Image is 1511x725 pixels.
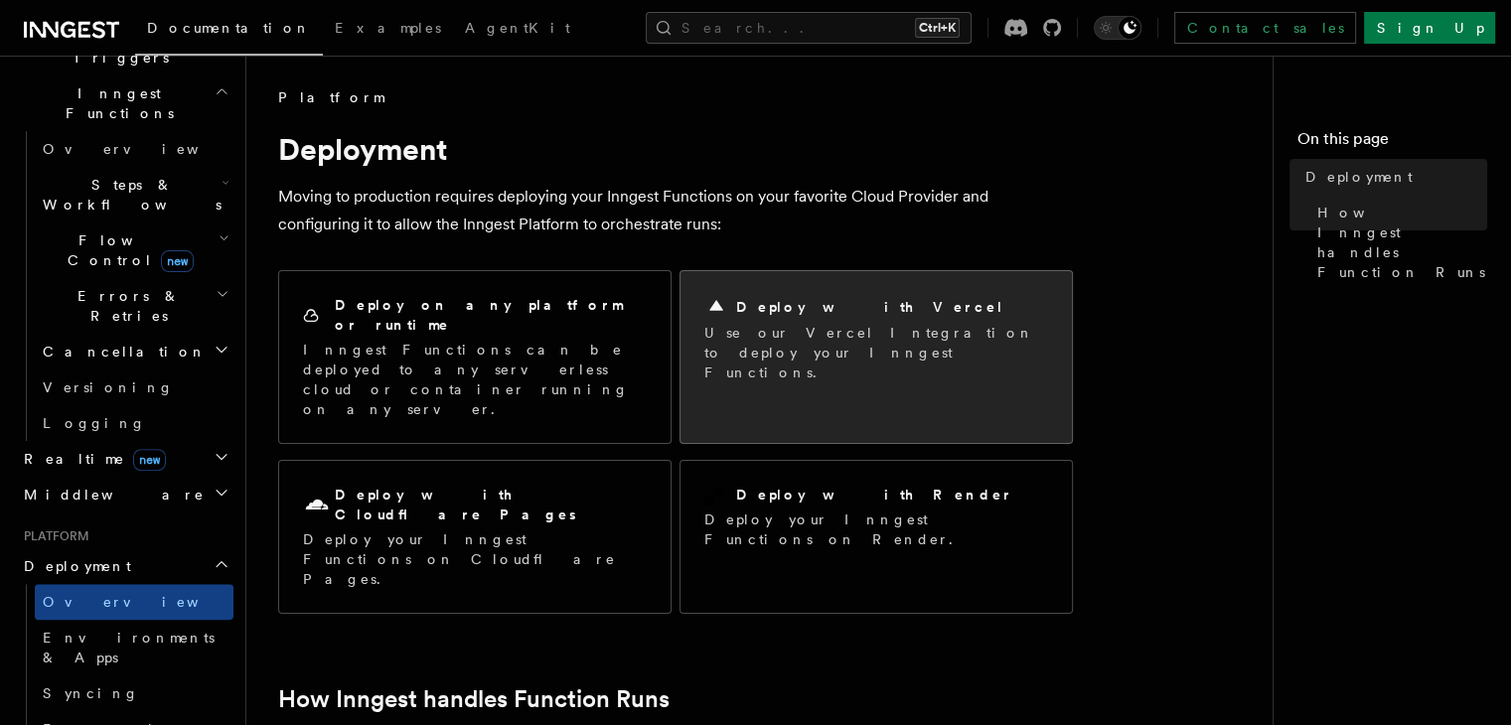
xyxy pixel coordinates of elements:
h4: On this page [1297,127,1487,159]
div: Inngest Functions [16,131,233,441]
kbd: Ctrl+K [915,18,960,38]
span: Overview [43,141,247,157]
button: Flow Controlnew [35,222,233,278]
span: new [161,250,194,272]
button: Deployment [16,548,233,584]
a: Contact sales [1174,12,1356,44]
a: Deployment [1297,159,1487,195]
svg: Cloudflare [303,492,331,519]
a: How Inngest handles Function Runs [278,685,670,713]
span: Inngest Functions [16,83,215,123]
span: Versioning [43,379,174,395]
a: Deploy with VercelUse our Vercel Integration to deploy your Inngest Functions. [680,270,1073,444]
span: Flow Control [35,230,219,270]
a: Overview [35,584,233,620]
p: Moving to production requires deploying your Inngest Functions on your favorite Cloud Provider an... [278,183,1073,238]
a: Overview [35,131,233,167]
span: Documentation [147,20,311,36]
span: Platform [278,87,383,107]
a: Syncing [35,675,233,711]
span: Overview [43,594,247,610]
button: Steps & Workflows [35,167,233,222]
span: Errors & Retries [35,286,216,326]
button: Inngest Functions [16,75,233,131]
span: How Inngest handles Function Runs [1317,203,1487,282]
span: AgentKit [465,20,570,36]
h2: Deploy with Cloudflare Pages [335,485,647,524]
p: Inngest Functions can be deployed to any serverless cloud or container running on any server. [303,340,647,419]
a: Examples [323,6,453,54]
span: Steps & Workflows [35,175,222,215]
button: Errors & Retries [35,278,233,334]
span: Logging [43,415,146,431]
a: Documentation [135,6,323,56]
p: Use our Vercel Integration to deploy your Inngest Functions. [704,323,1048,382]
h2: Deploy with Render [736,485,1013,505]
button: Middleware [16,477,233,512]
h1: Deployment [278,131,1073,167]
button: Search...Ctrl+K [646,12,972,44]
button: Cancellation [35,334,233,369]
p: Deploy your Inngest Functions on Render. [704,509,1048,549]
span: Environments & Apps [43,630,215,665]
a: Versioning [35,369,233,405]
span: Realtime [16,449,166,469]
a: AgentKit [453,6,582,54]
a: Deploy on any platform or runtimeInngest Functions can be deployed to any serverless cloud or con... [278,270,672,444]
a: Sign Up [1364,12,1495,44]
a: Deploy with RenderDeploy your Inngest Functions on Render. [680,460,1073,614]
span: Syncing [43,685,139,701]
span: Examples [335,20,441,36]
span: Cancellation [35,342,207,362]
span: Middleware [16,485,205,505]
a: Deploy with Cloudflare PagesDeploy your Inngest Functions on Cloudflare Pages. [278,460,672,614]
a: How Inngest handles Function Runs [1309,195,1487,290]
h2: Deploy on any platform or runtime [335,295,647,335]
a: Environments & Apps [35,620,233,675]
h2: Deploy with Vercel [736,297,1004,317]
span: Deployment [16,556,131,576]
button: Toggle dark mode [1094,16,1141,40]
span: Deployment [1305,167,1413,187]
span: new [133,449,166,471]
button: Realtimenew [16,441,233,477]
p: Deploy your Inngest Functions on Cloudflare Pages. [303,529,647,589]
span: Platform [16,528,89,544]
a: Logging [35,405,233,441]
